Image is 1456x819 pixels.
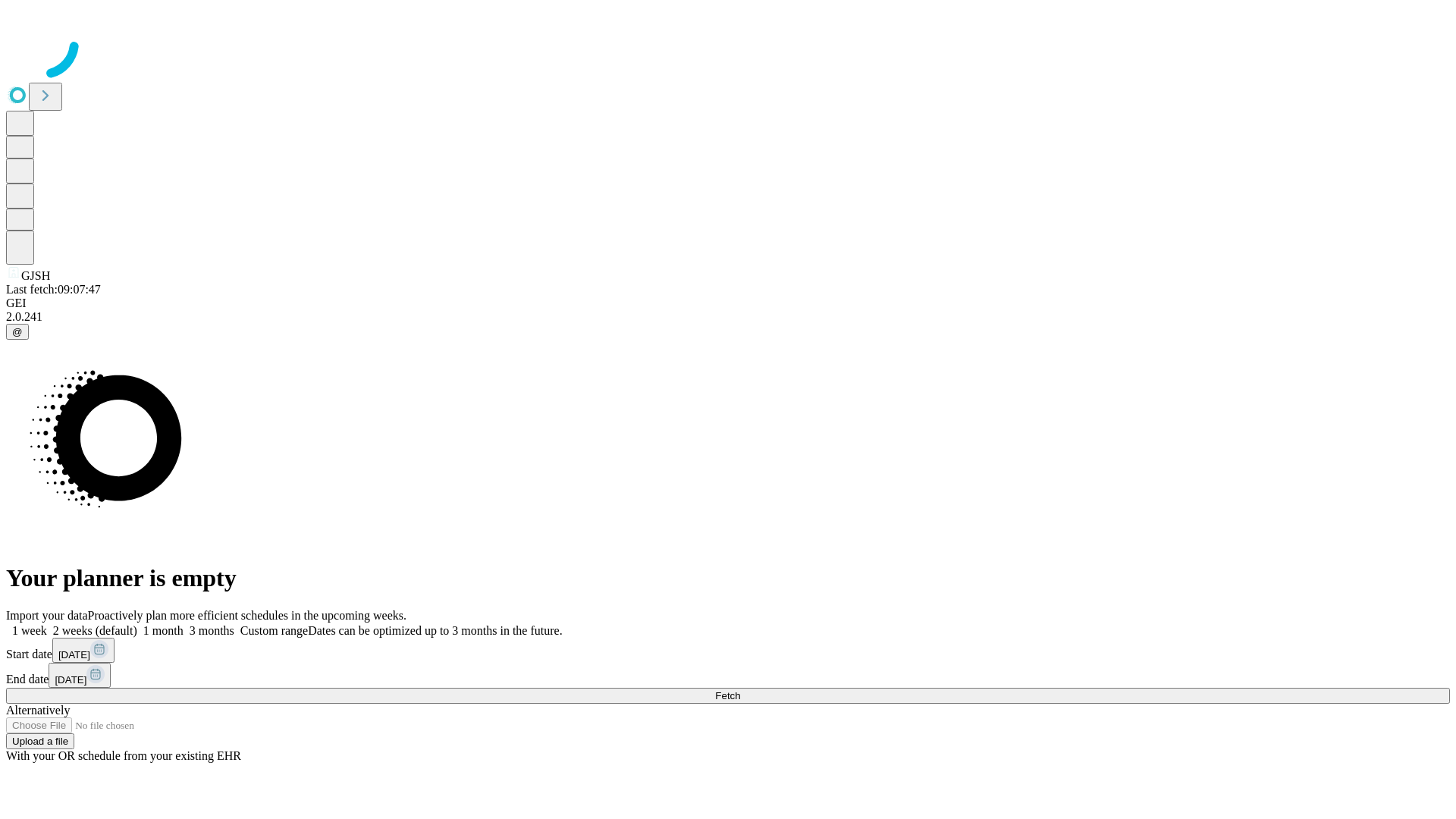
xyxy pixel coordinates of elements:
[49,663,111,688] button: [DATE]
[6,564,1450,592] h1: Your planner is empty
[6,609,88,622] span: Import your data
[6,688,1450,704] button: Fetch
[190,624,234,637] span: 3 months
[12,326,23,337] span: @
[52,638,115,663] button: [DATE]
[143,624,184,637] span: 1 month
[6,638,1450,663] div: Start date
[55,674,86,686] span: [DATE]
[6,324,29,340] button: @
[53,624,137,637] span: 2 weeks (default)
[6,663,1450,688] div: End date
[58,649,90,661] span: [DATE]
[6,749,241,762] span: With your OR schedule from your existing EHR
[308,624,562,637] span: Dates can be optimized up to 3 months in the future.
[6,310,1450,324] div: 2.0.241
[6,704,70,717] span: Alternatively
[6,283,101,296] span: Last fetch: 09:07:47
[240,624,308,637] span: Custom range
[6,733,74,749] button: Upload a file
[6,297,1450,310] div: GEI
[715,690,740,701] span: Fetch
[12,624,47,637] span: 1 week
[88,609,406,622] span: Proactively plan more efficient schedules in the upcoming weeks.
[21,269,50,282] span: GJSH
